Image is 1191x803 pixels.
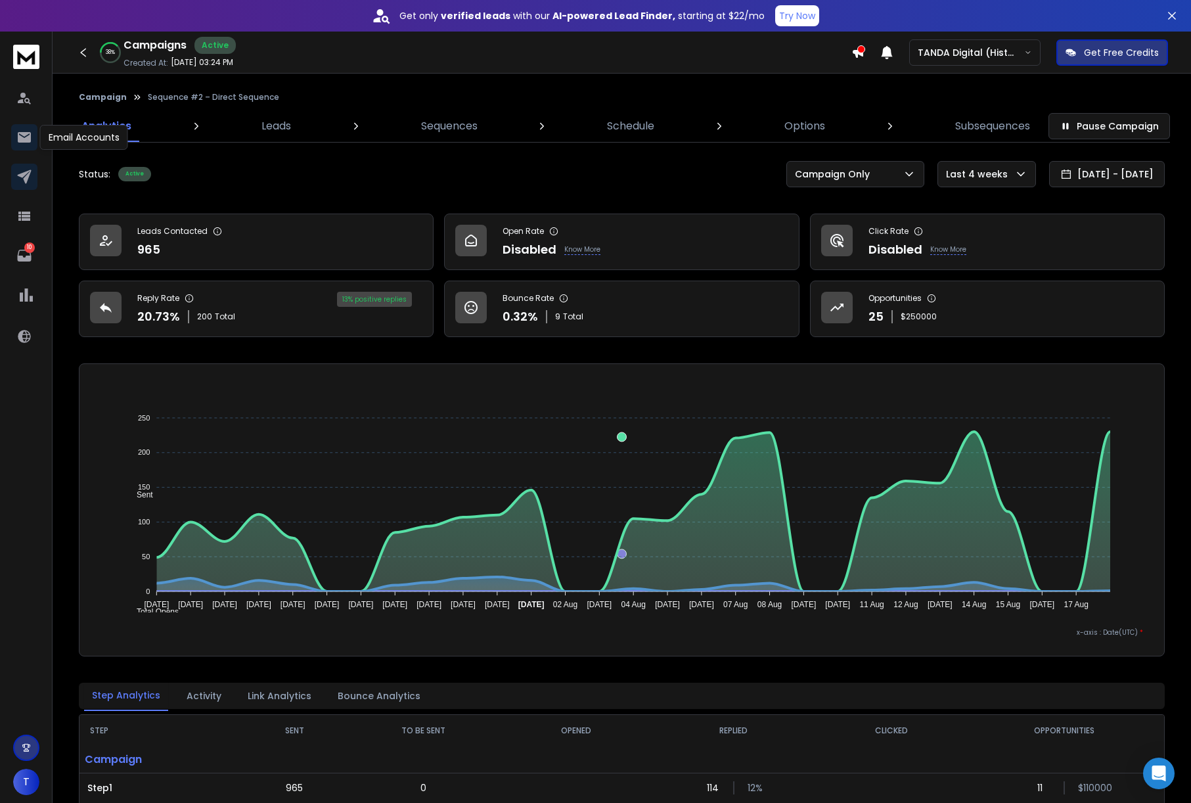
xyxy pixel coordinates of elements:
tspan: [DATE] [792,600,817,609]
p: Know More [564,244,600,255]
p: Try Now [779,9,815,22]
tspan: [DATE] [416,600,441,609]
p: 0 [420,781,426,794]
p: Leads [261,118,291,134]
tspan: 250 [138,414,150,422]
p: Get Free Credits [1084,46,1159,59]
tspan: 07 Aug [723,600,748,609]
tspan: [DATE] [144,600,169,609]
div: Email Accounts [40,125,128,150]
button: [DATE] - [DATE] [1049,161,1165,187]
tspan: [DATE] [246,600,271,609]
tspan: 150 [138,483,150,491]
button: Activity [179,681,229,710]
tspan: [DATE] [825,600,850,609]
p: 12 % [748,781,761,794]
p: Know More [930,244,966,255]
div: 13 % positive replies [337,292,412,307]
p: Disabled [503,241,556,259]
th: OPENED [503,715,648,746]
tspan: 02 Aug [553,600,577,609]
p: [DATE] 03:24 PM [171,57,233,68]
tspan: [DATE] [314,600,339,609]
p: Status: [79,168,110,181]
p: Disabled [868,241,922,259]
div: Active [194,37,236,54]
th: CLICKED [819,715,964,746]
p: Sequence #2 – Direct Sequence [148,92,279,103]
tspan: [DATE] [348,600,373,609]
tspan: [DATE] [655,600,680,609]
p: Campaign Only [795,168,875,181]
a: Open RateDisabledKnow More [444,214,799,270]
p: 11 [1037,781,1050,794]
a: Subsequences [947,110,1038,142]
p: 25 [868,308,884,326]
button: Campaign [79,92,127,103]
tspan: 08 Aug [757,600,782,609]
button: Link Analytics [240,681,319,710]
a: Sequences [413,110,485,142]
a: Bounce Rate0.32%9Total [444,281,799,337]
p: Last 4 weeks [946,168,1013,181]
a: Leads Contacted965 [79,214,434,270]
tspan: 100 [138,518,150,526]
tspan: 50 [142,553,150,561]
a: Analytics [74,110,139,142]
p: Analytics [81,118,131,134]
span: Total [215,311,235,322]
a: Schedule [599,110,662,142]
p: TANDA Digital (Historic Productions) [918,46,1024,59]
tspan: [DATE] [1030,600,1055,609]
tspan: [DATE] [587,600,612,609]
p: 0.32 % [503,308,538,326]
tspan: 04 Aug [621,600,645,609]
p: x-axis : Date(UTC) [101,628,1143,637]
tspan: [DATE] [485,600,510,609]
tspan: 0 [146,587,150,595]
p: Schedule [607,118,654,134]
tspan: [DATE] [178,600,203,609]
p: Reply Rate [137,293,179,304]
tspan: 15 Aug [996,600,1020,609]
tspan: [DATE] [281,600,305,609]
p: $ 250000 [901,311,937,322]
th: STEP [79,715,246,746]
p: 10 [24,242,35,253]
tspan: 200 [138,449,150,457]
p: Created At: [124,58,168,68]
a: Opportunities25$250000 [810,281,1165,337]
tspan: 17 Aug [1064,600,1089,609]
p: Options [784,118,825,134]
tspan: 11 Aug [860,600,884,609]
tspan: [DATE] [518,600,545,609]
a: Leads [254,110,299,142]
p: Click Rate [868,226,909,237]
button: Step Analytics [84,681,168,711]
p: Step 1 [87,781,238,794]
strong: AI-powered Lead Finder, [552,9,675,22]
button: T [13,769,39,795]
span: Total [563,311,583,322]
a: Options [776,110,833,142]
div: Open Intercom Messenger [1143,758,1175,789]
tspan: [DATE] [928,600,953,609]
p: 20.73 % [137,308,180,326]
p: $ 110000 [1078,781,1091,794]
a: 10 [11,242,37,269]
button: Get Free Credits [1056,39,1168,66]
th: REPLIED [648,715,819,746]
tspan: [DATE] [689,600,714,609]
p: 38 % [106,49,115,57]
p: Get only with our starting at $22/mo [399,9,765,22]
a: Reply Rate20.73%200Total13% positive replies [79,281,434,337]
p: 965 [286,781,303,794]
button: Try Now [775,5,819,26]
span: Sent [127,490,153,499]
p: 114 [707,781,720,794]
tspan: [DATE] [382,600,407,609]
span: Total Opens [127,607,179,616]
h1: Campaigns [124,37,187,53]
th: TO BE SENT [344,715,503,746]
